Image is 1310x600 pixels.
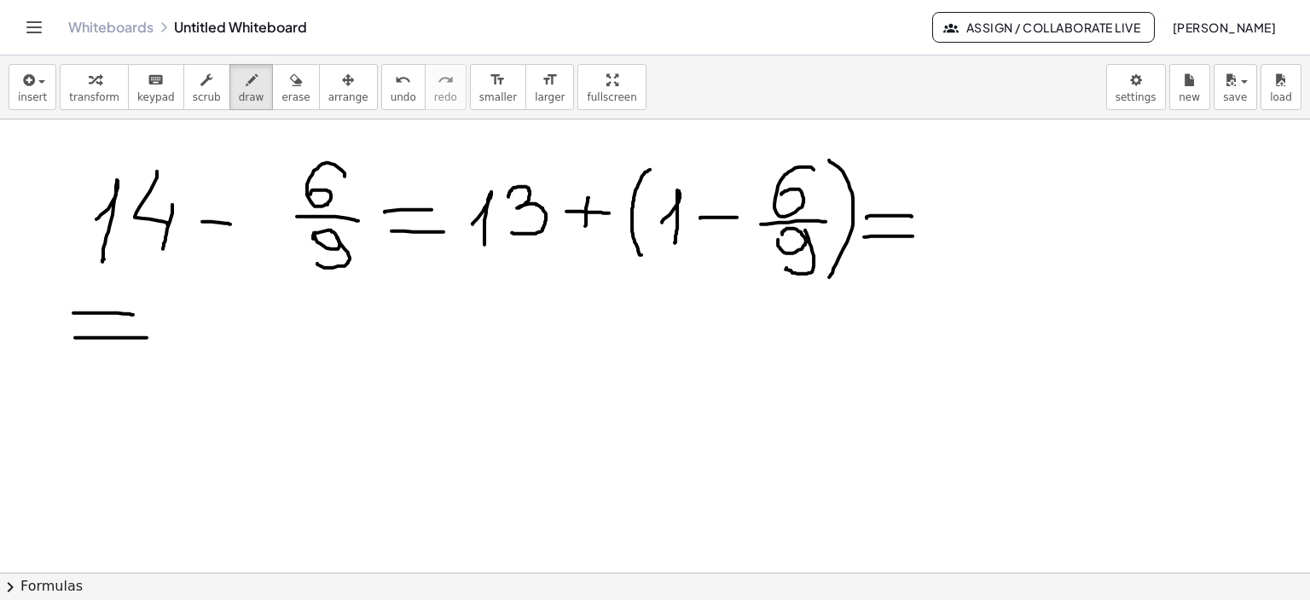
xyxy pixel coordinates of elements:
span: undo [391,91,416,103]
i: format_size [490,70,506,90]
button: transform [60,64,129,110]
span: load [1270,91,1292,103]
span: settings [1116,91,1156,103]
button: Toggle navigation [20,14,48,41]
button: [PERSON_NAME] [1158,12,1290,43]
span: draw [239,91,264,103]
span: fullscreen [587,91,636,103]
span: keypad [137,91,175,103]
button: scrub [183,64,230,110]
button: draw [229,64,274,110]
span: smaller [479,91,517,103]
button: insert [9,64,56,110]
i: redo [438,70,454,90]
span: redo [434,91,457,103]
span: save [1223,91,1247,103]
span: larger [535,91,565,103]
button: settings [1106,64,1166,110]
span: arrange [328,91,368,103]
button: load [1261,64,1301,110]
span: new [1179,91,1200,103]
button: new [1169,64,1210,110]
button: keyboardkeypad [128,64,184,110]
i: undo [395,70,411,90]
span: Assign / Collaborate Live [947,20,1140,35]
i: keyboard [148,70,164,90]
button: erase [272,64,319,110]
a: Whiteboards [68,19,154,36]
i: format_size [542,70,558,90]
button: format_sizesmaller [470,64,526,110]
button: save [1214,64,1257,110]
button: arrange [319,64,378,110]
button: fullscreen [577,64,646,110]
span: erase [281,91,310,103]
button: Assign / Collaborate Live [932,12,1155,43]
span: scrub [193,91,221,103]
button: undoundo [381,64,426,110]
span: [PERSON_NAME] [1172,20,1276,35]
button: redoredo [425,64,467,110]
button: format_sizelarger [525,64,574,110]
span: insert [18,91,47,103]
span: transform [69,91,119,103]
